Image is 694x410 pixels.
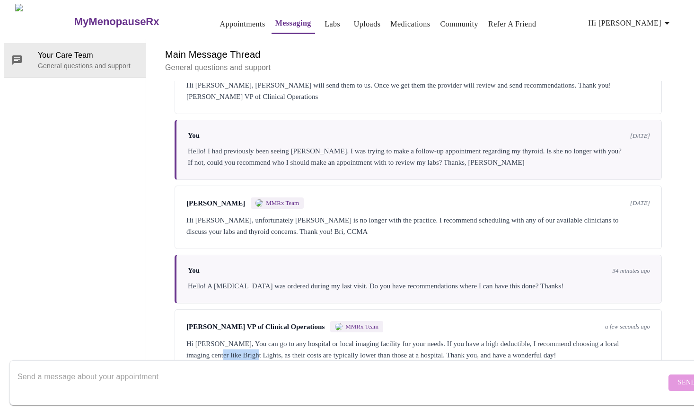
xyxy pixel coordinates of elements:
[186,80,650,102] div: Hi [PERSON_NAME], [PERSON_NAME] will send them to us. Once we get them the provider will review a...
[317,15,348,34] button: Labs
[605,323,650,330] span: a few seconds ago
[585,14,676,33] button: Hi [PERSON_NAME]
[345,323,378,330] span: MMRx Team
[188,267,200,275] span: You
[38,50,138,61] span: Your Care Team
[4,43,146,77] div: Your Care TeamGeneral questions and support
[186,323,325,331] span: [PERSON_NAME] VP of Clinical Operations
[390,18,430,31] a: Medications
[186,199,245,207] span: [PERSON_NAME]
[165,47,671,62] h6: Main Message Thread
[440,18,478,31] a: Community
[186,338,650,361] div: Hi [PERSON_NAME], You can go to any hospital or local imaging facility for your needs. If you hav...
[255,199,263,207] img: MMRX
[275,17,311,30] a: Messaging
[188,280,650,292] div: Hello! A [MEDICAL_DATA] was ordered during my last visit. Do you have recommendations where I can...
[266,199,299,207] span: MMRx Team
[630,132,650,140] span: [DATE]
[436,15,482,34] button: Community
[15,4,73,39] img: MyMenopauseRx Logo
[272,14,315,34] button: Messaging
[325,18,340,31] a: Labs
[387,15,434,34] button: Medications
[354,18,381,31] a: Uploads
[188,132,200,140] span: You
[38,61,138,71] p: General questions and support
[186,214,650,237] div: Hi [PERSON_NAME], unfortunately [PERSON_NAME] is no longer with the practice. I recommend schedul...
[216,15,269,34] button: Appointments
[74,16,159,28] h3: MyMenopauseRx
[630,199,650,207] span: [DATE]
[73,5,197,38] a: MyMenopauseRx
[18,367,666,398] textarea: Send a message about your appointment
[488,18,536,31] a: Refer a Friend
[335,323,343,330] img: MMRX
[613,267,650,275] span: 34 minutes ago
[165,62,671,73] p: General questions and support
[220,18,265,31] a: Appointments
[188,145,650,168] div: Hello! I had previously been seeing [PERSON_NAME]. I was trying to make a follow-up appointment r...
[589,17,673,30] span: Hi [PERSON_NAME]
[350,15,385,34] button: Uploads
[484,15,540,34] button: Refer a Friend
